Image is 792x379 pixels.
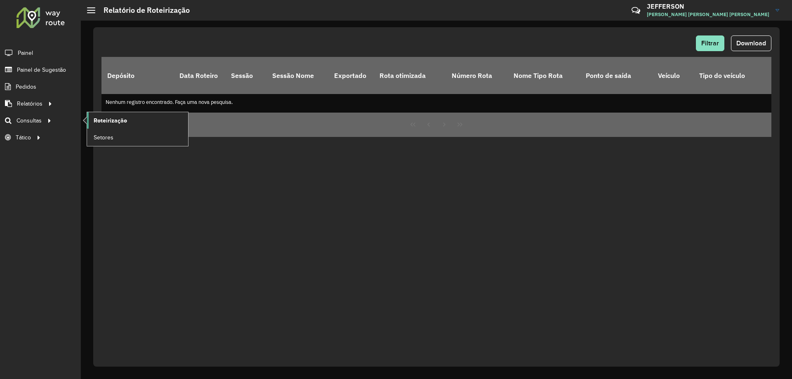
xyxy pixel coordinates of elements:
[95,6,190,15] h2: Relatório de Roteirização
[647,11,769,18] span: [PERSON_NAME] [PERSON_NAME] [PERSON_NAME]
[101,57,174,94] th: Depósito
[94,133,113,142] span: Setores
[647,2,769,10] h3: JEFFERSON
[731,35,771,51] button: Download
[266,57,328,94] th: Sessão Nome
[87,112,188,129] a: Roteirização
[17,66,66,74] span: Painel de Sugestão
[94,116,127,125] span: Roteirização
[174,57,225,94] th: Data Roteiro
[696,35,724,51] button: Filtrar
[374,57,446,94] th: Rota otimizada
[580,57,652,94] th: Ponto de saída
[18,49,33,57] span: Painel
[17,99,42,108] span: Relatórios
[328,57,374,94] th: Exportado
[446,57,508,94] th: Número Rota
[508,57,580,94] th: Nome Tipo Rota
[16,82,36,91] span: Pedidos
[627,2,645,19] a: Contato Rápido
[225,57,266,94] th: Sessão
[87,129,188,146] a: Setores
[16,133,31,142] span: Tático
[736,40,766,47] span: Download
[16,116,42,125] span: Consultas
[693,57,766,94] th: Tipo do veículo
[652,57,693,94] th: Veículo
[701,40,719,47] span: Filtrar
